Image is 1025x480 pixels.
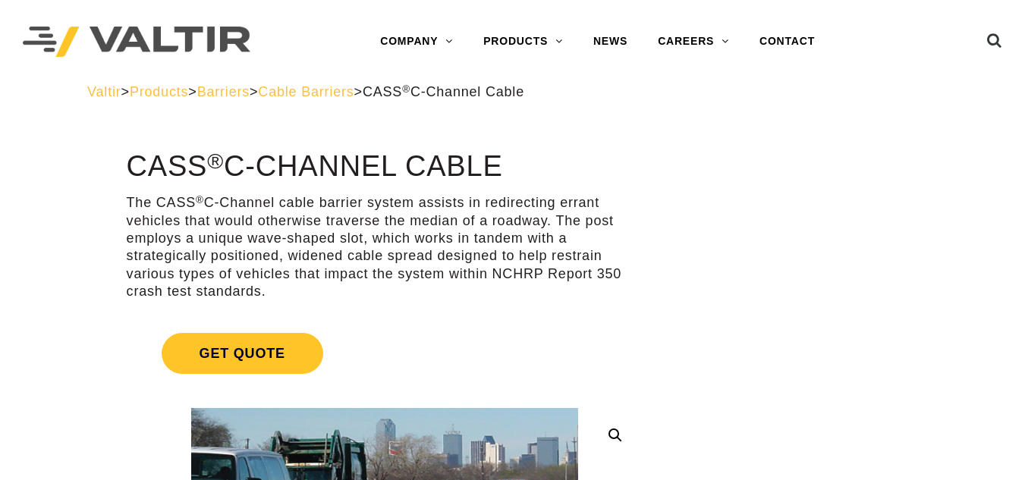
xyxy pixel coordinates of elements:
[127,194,643,300] p: The CASS C-Channel cable barrier system assists in redirecting errant vehicles that would otherwi...
[365,27,468,57] a: COMPANY
[258,84,354,99] a: Cable Barriers
[207,149,224,173] sup: ®
[23,27,250,58] img: Valtir
[127,151,643,183] h1: CASS C-Channel Cable
[162,333,323,374] span: Get Quote
[578,27,643,57] a: NEWS
[196,194,204,205] sup: ®
[744,27,830,57] a: CONTACT
[87,83,938,101] div: > > > >
[402,83,410,95] sup: ®
[127,315,643,392] a: Get Quote
[468,27,578,57] a: PRODUCTS
[130,84,188,99] a: Products
[643,27,744,57] a: CAREERS
[197,84,250,99] a: Barriers
[363,84,524,99] span: CASS C-Channel Cable
[87,84,121,99] a: Valtir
